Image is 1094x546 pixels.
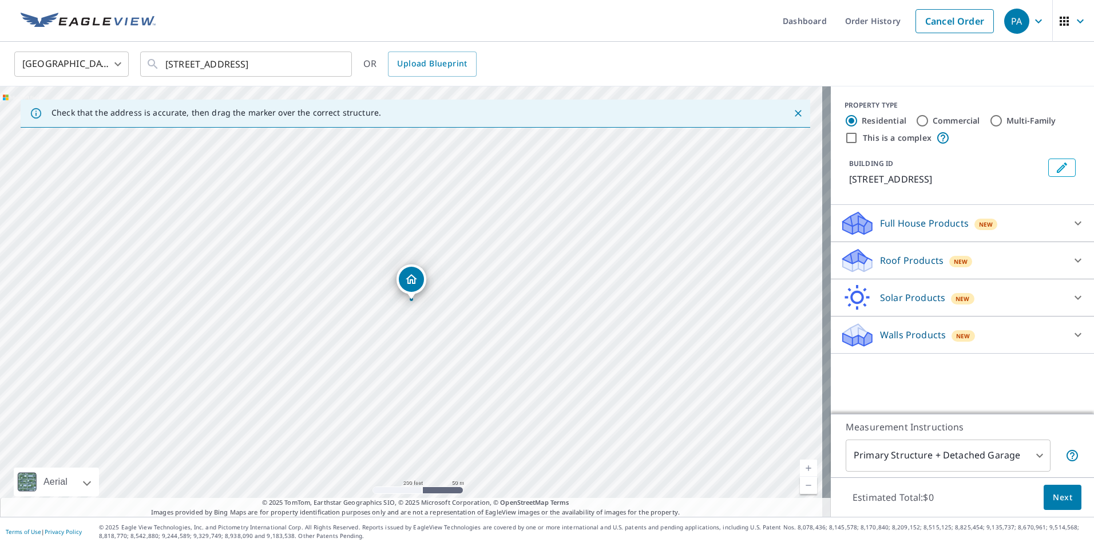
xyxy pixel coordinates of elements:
[863,132,932,144] label: This is a complex
[1053,490,1072,505] span: Next
[956,294,970,303] span: New
[6,528,41,536] a: Terms of Use
[800,460,817,477] a: Current Level 17, Zoom In
[846,440,1051,472] div: Primary Structure + Detached Garage
[397,264,426,300] div: Dropped pin, building 1, Residential property, 1531 78 ST SW EDMONTON AB T6X1M2
[956,331,970,341] span: New
[14,468,99,496] div: Aerial
[840,247,1085,274] div: Roof ProductsNew
[51,108,381,118] p: Check that the address is accurate, then drag the marker over the correct structure.
[933,115,980,126] label: Commercial
[849,159,893,168] p: BUILDING ID
[846,420,1079,434] p: Measurement Instructions
[1048,159,1076,177] button: Edit building 1
[979,220,993,229] span: New
[1006,115,1056,126] label: Multi-Family
[99,523,1088,540] p: © 2025 Eagle View Technologies, Inc. and Pictometry International Corp. All Rights Reserved. Repo...
[397,57,467,71] span: Upload Blueprint
[45,528,82,536] a: Privacy Policy
[862,115,906,126] label: Residential
[843,485,943,510] p: Estimated Total: $0
[840,321,1085,349] div: Walls ProductsNew
[262,498,569,508] span: © 2025 TomTom, Earthstar Geographics SIO, © 2025 Microsoft Corporation, ©
[165,48,328,80] input: Search by address or latitude-longitude
[915,9,994,33] a: Cancel Order
[880,328,946,342] p: Walls Products
[845,100,1080,110] div: PROPERTY TYPE
[849,172,1044,186] p: [STREET_ADDRESS]
[840,284,1085,311] div: Solar ProductsNew
[954,257,968,266] span: New
[388,52,476,77] a: Upload Blueprint
[880,216,969,230] p: Full House Products
[800,477,817,494] a: Current Level 17, Zoom Out
[880,254,944,267] p: Roof Products
[1004,9,1029,34] div: PA
[6,528,82,535] p: |
[1044,485,1081,511] button: Next
[550,498,569,507] a: Terms
[21,13,156,30] img: EV Logo
[14,48,129,80] div: [GEOGRAPHIC_DATA]
[40,468,71,496] div: Aerial
[880,291,945,304] p: Solar Products
[500,498,548,507] a: OpenStreetMap
[1065,449,1079,462] span: Your report will include the primary structure and a detached garage if one exists.
[840,209,1085,237] div: Full House ProductsNew
[791,106,806,121] button: Close
[363,52,477,77] div: OR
